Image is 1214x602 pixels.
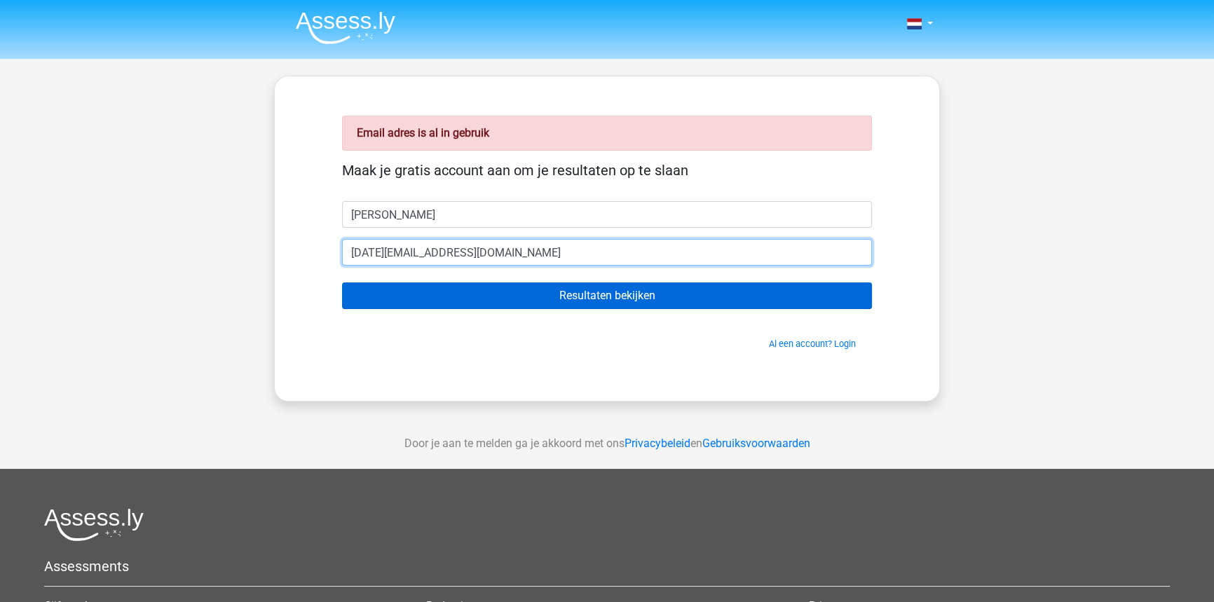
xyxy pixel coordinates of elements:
[342,201,872,228] input: Voornaam
[342,162,872,179] h5: Maak je gratis account aan om je resultaten op te slaan
[342,239,872,266] input: Email
[357,126,489,139] strong: Email adres is al in gebruik
[769,338,856,349] a: Al een account? Login
[44,508,144,541] img: Assessly logo
[702,437,810,450] a: Gebruiksvoorwaarden
[342,282,872,309] input: Resultaten bekijken
[625,437,690,450] a: Privacybeleid
[44,558,1170,575] h5: Assessments
[296,11,395,44] img: Assessly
